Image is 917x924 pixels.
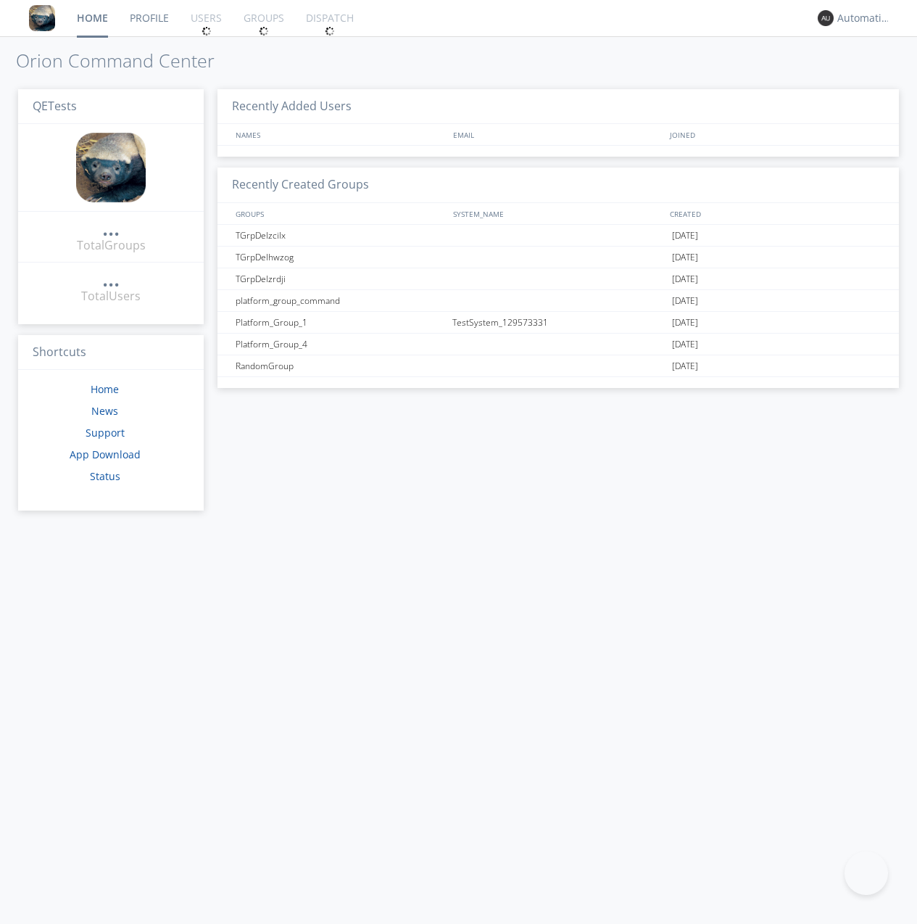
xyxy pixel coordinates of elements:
a: RandomGroup[DATE] [217,355,899,377]
a: App Download [70,447,141,461]
a: Support [86,426,125,440]
a: Home [91,382,119,396]
a: TGrpDelzcilx[DATE] [217,225,899,247]
div: ... [102,271,120,286]
h3: Recently Created Groups [217,168,899,203]
div: Automation+0004 [837,11,892,25]
div: Platform_Group_1 [232,312,448,333]
div: platform_group_command [232,290,448,311]
div: TGrpDelzrdji [232,268,448,289]
a: Status [90,469,120,483]
span: [DATE] [672,290,698,312]
span: [DATE] [672,268,698,290]
div: ... [102,220,120,235]
iframe: Toggle Customer Support [845,851,888,895]
img: spin.svg [259,26,269,36]
img: 8ff700cf5bab4eb8a436322861af2272 [29,5,55,31]
span: [DATE] [672,225,698,247]
span: [DATE] [672,247,698,268]
div: Platform_Group_4 [232,334,448,355]
span: [DATE] [672,312,698,334]
div: Total Groups [77,237,146,254]
h3: Shortcuts [18,335,204,371]
span: [DATE] [672,334,698,355]
div: EMAIL [449,124,667,145]
div: SYSTEM_NAME [449,203,667,224]
img: spin.svg [202,26,212,36]
div: RandomGroup [232,355,448,376]
a: platform_group_command[DATE] [217,290,899,312]
div: JOINED [666,124,884,145]
div: TestSystem_129573331 [449,312,668,333]
img: 8ff700cf5bab4eb8a436322861af2272 [76,133,146,202]
div: TGrpDelhwzog [232,247,448,268]
a: TGrpDelzrdji[DATE] [217,268,899,290]
a: Platform_Group_1TestSystem_129573331[DATE] [217,312,899,334]
div: Total Users [81,288,141,305]
a: ... [102,220,120,237]
img: spin.svg [325,26,335,36]
div: NAMES [232,124,445,145]
div: CREATED [666,203,884,224]
span: [DATE] [672,355,698,377]
div: TGrpDelzcilx [232,225,448,246]
div: GROUPS [232,203,445,224]
img: 373638.png [818,10,834,26]
a: TGrpDelhwzog[DATE] [217,247,899,268]
a: News [91,404,118,418]
a: Platform_Group_4[DATE] [217,334,899,355]
a: ... [102,271,120,288]
span: QETests [33,98,77,114]
h3: Recently Added Users [217,89,899,125]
